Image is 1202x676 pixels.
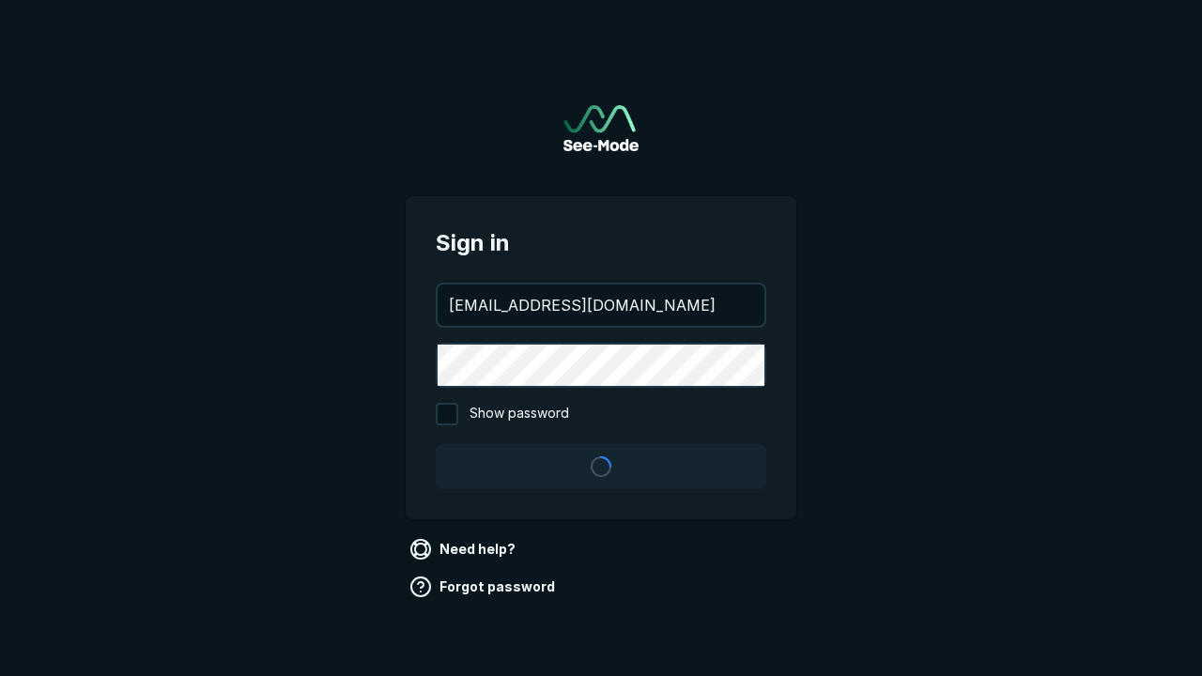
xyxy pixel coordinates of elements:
img: See-Mode Logo [563,105,639,151]
a: Forgot password [406,572,562,602]
a: Go to sign in [563,105,639,151]
span: Show password [470,403,569,425]
a: Need help? [406,534,523,564]
input: your@email.com [438,284,764,326]
span: Sign in [436,226,766,260]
